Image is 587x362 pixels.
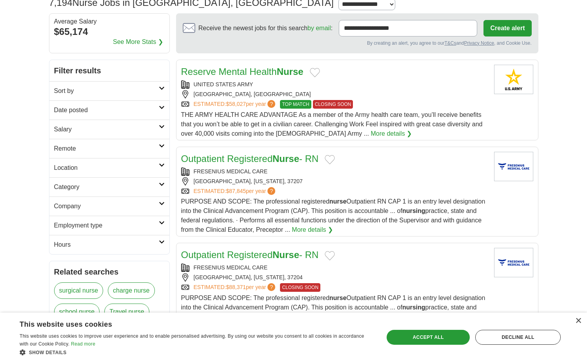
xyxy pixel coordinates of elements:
[20,317,354,329] div: This website uses cookies
[49,100,169,120] a: Date posted
[494,65,533,94] img: United States Army logo
[49,235,169,254] a: Hours
[49,139,169,158] a: Remote
[181,198,485,233] span: PURPOSE AND SCOPE: The professional registered Outpatient RN CAP 1 is an entry level designation ...
[194,168,268,175] a: FRESENIUS MEDICAL CARE
[402,304,425,311] strong: nursing
[483,20,531,36] button: Create alert
[49,177,169,196] a: Category
[325,251,335,260] button: Add to favorite jobs
[181,249,319,260] a: Outpatient RegisteredNurse- RN
[54,144,159,153] h2: Remote
[198,24,333,33] span: Receive the newest jobs for this search :
[277,66,303,77] strong: Nurse
[181,177,488,186] div: [GEOGRAPHIC_DATA], [US_STATE], 37207
[20,333,364,347] span: This website uses cookies to improve user experience and to enable personalised advertising. By u...
[464,40,494,46] a: Privacy Notice
[194,264,268,271] a: FRESENIUS MEDICAL CARE
[310,68,320,77] button: Add to favorite jobs
[313,100,353,109] span: CLOSING SOON
[181,273,488,282] div: [GEOGRAPHIC_DATA], [US_STATE], 37204
[267,100,275,108] span: ?
[71,341,95,347] a: Read more, opens a new window
[54,221,159,230] h2: Employment type
[54,125,159,134] h2: Salary
[54,266,165,278] h2: Related searches
[183,40,532,47] div: By creating an alert, you agree to our and , and Cookie Use.
[29,350,67,355] span: Show details
[181,66,303,77] a: Reserve Mental HealthNurse
[54,25,165,39] div: $65,174
[181,90,488,98] div: [GEOGRAPHIC_DATA], [GEOGRAPHIC_DATA]
[494,248,533,277] img: Fresenius Medical Care North America logo
[387,330,470,345] div: Accept all
[226,284,246,290] span: $88,371
[54,18,165,25] div: Average Salary
[49,196,169,216] a: Company
[108,282,154,299] a: charge nurse
[329,198,347,205] strong: nurse
[194,81,253,87] a: UNITED STATES ARMY
[273,249,299,260] strong: Nurse
[181,295,485,329] span: PURPOSE AND SCOPE: The professional registered Outpatient RN CAP 1 is an entry level designation ...
[54,106,159,115] h2: Date posted
[49,60,169,81] h2: Filter results
[104,304,149,320] a: Travel nurse
[54,304,100,320] a: school nurse
[113,37,163,47] a: See More Stats ❯
[54,202,159,211] h2: Company
[194,283,277,292] a: ESTIMATED:$88,371per year?
[181,153,319,164] a: Outpatient RegisteredNurse- RN
[280,100,311,109] span: TOP MATCH
[267,187,275,195] span: ?
[49,81,169,100] a: Sort by
[194,100,277,109] a: ESTIMATED:$58,027per year?
[226,101,246,107] span: $58,027
[475,330,561,345] div: Decline all
[194,187,277,195] a: ESTIMATED:$87,845per year?
[575,318,581,324] div: Close
[54,240,159,249] h2: Hours
[325,155,335,164] button: Add to favorite jobs
[444,40,456,46] a: T&Cs
[226,188,246,194] span: $87,845
[49,216,169,235] a: Employment type
[329,295,347,301] strong: nurse
[49,120,169,139] a: Salary
[54,182,159,192] h2: Category
[273,153,299,164] strong: Nurse
[402,207,425,214] strong: nursing
[371,129,412,138] a: More details ❯
[54,86,159,96] h2: Sort by
[267,283,275,291] span: ?
[49,158,169,177] a: Location
[494,152,533,181] img: Fresenius Medical Care North America logo
[20,348,373,356] div: Show details
[280,283,320,292] span: CLOSING SOON
[292,225,333,235] a: More details ❯
[54,282,104,299] a: surgical nurse
[181,111,483,137] span: THE ARMY HEALTH CARE ADVANTAGE As a member of the Army health care team, you’ll receive benefits ...
[307,25,331,31] a: by email
[54,163,159,173] h2: Location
